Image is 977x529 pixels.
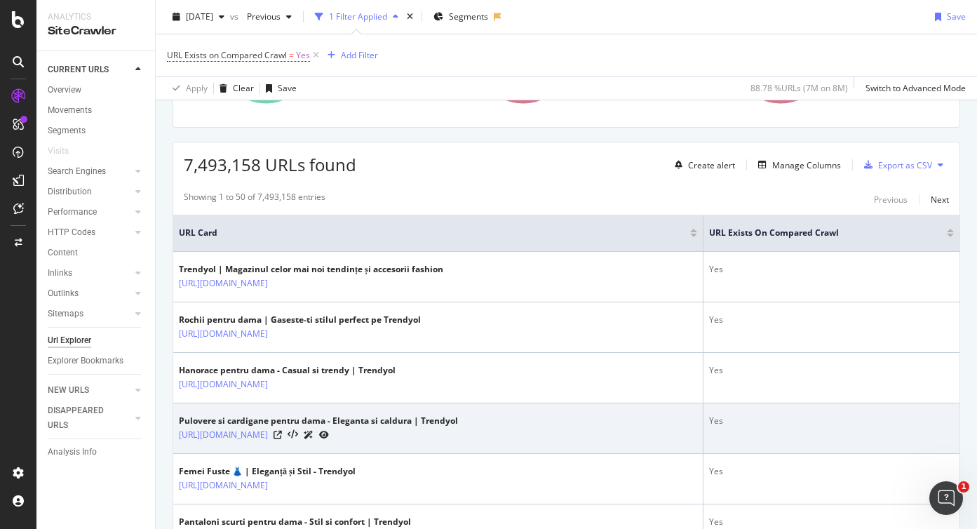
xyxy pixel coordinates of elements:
[449,11,488,22] span: Segments
[48,185,92,199] div: Distribution
[322,47,378,64] button: Add Filter
[179,415,458,427] div: Pulovere si cardigane pentru dama - Eleganta si caldura | Trendyol
[167,77,208,100] button: Apply
[947,11,966,22] div: Save
[179,263,443,276] div: Trendyol | Magazinul celor mai noi tendințe și accesorii fashion
[309,6,404,28] button: 1 Filter Applied
[929,481,963,515] iframe: Intercom live chat
[186,82,208,94] div: Apply
[48,23,144,39] div: SiteCrawler
[750,82,848,94] div: 88.78 % URLs ( 7M on 8M )
[48,333,91,348] div: Url Explorer
[48,266,131,281] a: Inlinks
[48,307,131,321] a: Sitemaps
[179,478,268,493] a: [URL][DOMAIN_NAME]
[184,191,325,208] div: Showing 1 to 50 of 7,493,158 entries
[230,11,241,22] span: vs
[48,205,131,220] a: Performance
[874,191,908,208] button: Previous
[669,154,735,176] button: Create alert
[48,266,72,281] div: Inlinks
[48,205,97,220] div: Performance
[48,123,86,138] div: Segments
[241,11,281,22] span: Previous
[274,431,282,439] a: Visit Online Page
[709,263,954,276] div: Yes
[428,6,494,28] button: Segments
[865,82,966,94] div: Switch to Advanced Mode
[179,465,356,478] div: Femei Fuste 👗 | Eleganță și Stil - Trendyol
[48,246,145,260] a: Content
[289,49,294,61] span: =
[214,77,254,100] button: Clear
[709,516,954,528] div: Yes
[48,83,81,98] div: Overview
[48,286,79,301] div: Outlinks
[753,156,841,173] button: Manage Columns
[48,354,145,368] a: Explorer Bookmarks
[48,403,131,433] a: DISAPPEARED URLS
[184,153,356,176] span: 7,493,158 URLs found
[404,10,416,24] div: times
[304,427,314,442] a: AI Url Details
[48,354,123,368] div: Explorer Bookmarks
[48,62,131,77] a: CURRENT URLS
[48,246,78,260] div: Content
[179,364,396,377] div: Hanorace pentru dama - Casual si trendy | Trendyol
[48,307,83,321] div: Sitemaps
[48,383,131,398] a: NEW URLS
[167,6,230,28] button: [DATE]
[858,154,932,176] button: Export as CSV
[179,227,687,239] span: URL Card
[179,377,268,391] a: [URL][DOMAIN_NAME]
[48,445,145,460] a: Analysis Info
[48,103,92,118] div: Movements
[48,164,131,179] a: Search Engines
[260,77,297,100] button: Save
[48,185,131,199] a: Distribution
[179,428,268,442] a: [URL][DOMAIN_NAME]
[48,164,106,179] div: Search Engines
[48,225,95,240] div: HTTP Codes
[48,11,144,23] div: Analytics
[329,11,387,22] div: 1 Filter Applied
[48,83,145,98] a: Overview
[709,415,954,427] div: Yes
[48,123,145,138] a: Segments
[48,333,145,348] a: Url Explorer
[278,82,297,94] div: Save
[288,430,298,440] button: View HTML Source
[772,159,841,171] div: Manage Columns
[931,194,949,206] div: Next
[179,276,268,290] a: [URL][DOMAIN_NAME]
[709,227,926,239] span: URL Exists on Compared Crawl
[709,465,954,478] div: Yes
[48,225,131,240] a: HTTP Codes
[958,481,969,493] span: 1
[179,314,421,326] div: Rochii pentru dama | Gaseste-ti stilul perfect pe Trendyol
[48,286,131,301] a: Outlinks
[48,62,109,77] div: CURRENT URLS
[179,327,268,341] a: [URL][DOMAIN_NAME]
[709,364,954,377] div: Yes
[341,49,378,61] div: Add Filter
[241,6,297,28] button: Previous
[48,403,119,433] div: DISAPPEARED URLS
[874,194,908,206] div: Previous
[48,445,97,460] div: Analysis Info
[929,6,966,28] button: Save
[233,82,254,94] div: Clear
[186,11,213,22] span: 2025 Jul. 8th
[167,49,287,61] span: URL Exists on Compared Crawl
[878,159,932,171] div: Export as CSV
[48,144,69,159] div: Visits
[319,427,329,442] a: URL Inspection
[48,144,83,159] a: Visits
[709,314,954,326] div: Yes
[48,103,145,118] a: Movements
[296,46,310,65] span: Yes
[860,77,966,100] button: Switch to Advanced Mode
[179,516,411,528] div: Pantaloni scurti pentru dama - Stil si confort | Trendyol
[688,159,735,171] div: Create alert
[48,383,89,398] div: NEW URLS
